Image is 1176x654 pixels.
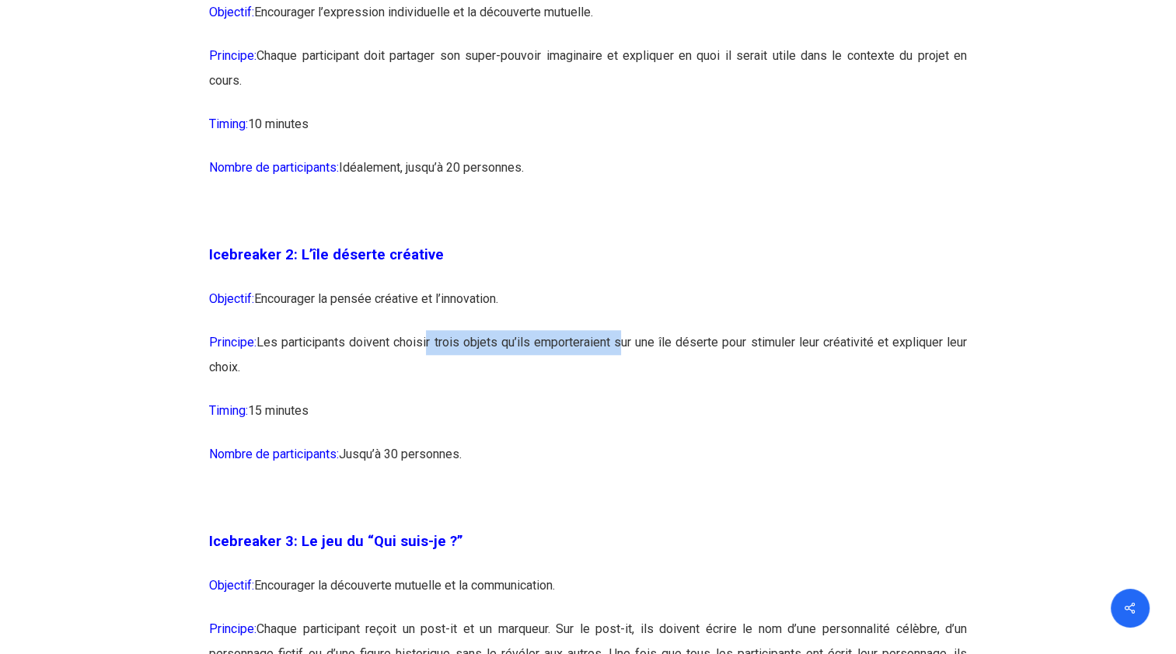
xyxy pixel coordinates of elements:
span: Objectif: [209,291,254,306]
span: Objectif: [209,578,254,593]
span: Icebreaker 2: L’île déserte créative [209,246,444,263]
span: Objectif: [209,5,254,19]
p: 10 minutes [209,112,967,155]
p: Encourager la découverte mutuelle et la communication. [209,573,967,617]
span: Principe: [209,48,256,63]
span: Nombre de participants: [209,447,339,461]
span: Timing: [209,403,248,418]
span: Principe: [209,335,256,350]
p: Idéalement, jusqu’à 20 personnes. [209,155,967,199]
p: Les participants doivent choisir trois objets qu’ils emporteraient sur une île déserte pour stimu... [209,330,967,398]
p: Chaque participant doit partager son super-pouvoir imaginaire et expliquer en quoi il serait util... [209,43,967,112]
p: 15 minutes [209,398,967,442]
span: Nombre de participants: [209,160,339,175]
span: Timing: [209,117,248,131]
p: Jusqu’à 30 personnes. [209,442,967,485]
span: Principe: [209,621,256,636]
span: Icebreaker 3: Le jeu du “Qui suis-je ?” [209,533,463,550]
p: Encourager la pensée créative et l’innovation. [209,287,967,330]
